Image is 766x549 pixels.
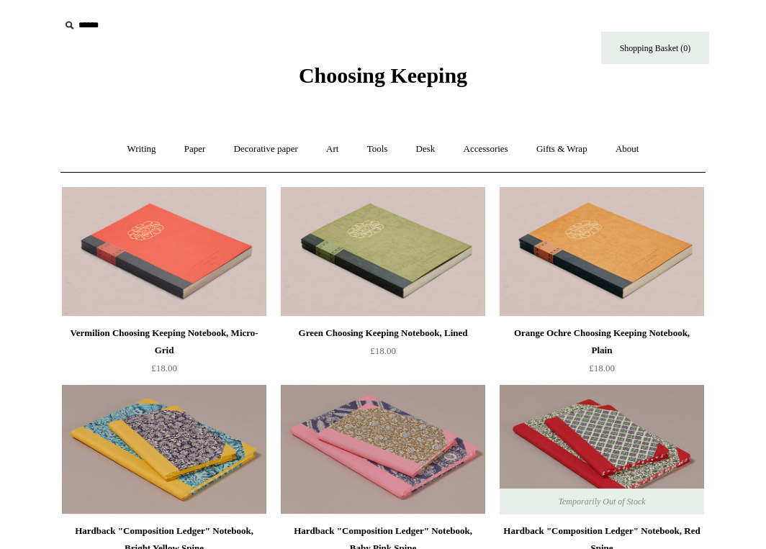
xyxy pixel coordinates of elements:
img: Hardback "Composition Ledger" Notebook, Bright Yellow Spine [62,385,266,514]
span: £18.00 [589,363,615,373]
a: Green Choosing Keeping Notebook, Lined Green Choosing Keeping Notebook, Lined [281,187,485,317]
span: Choosing Keeping [299,63,467,87]
a: Tools [354,130,401,168]
a: Hardback "Composition Ledger" Notebook, Baby Pink Spine Hardback "Composition Ledger" Notebook, B... [281,385,485,514]
a: Hardback "Composition Ledger" Notebook, Red Spine Hardback "Composition Ledger" Notebook, Red Spi... [500,385,704,514]
a: Gifts & Wrap [523,130,600,168]
a: Choosing Keeping [299,75,467,85]
div: Green Choosing Keeping Notebook, Lined [284,325,482,342]
a: Decorative paper [221,130,311,168]
span: £18.00 [370,345,396,356]
img: Hardback "Composition Ledger" Notebook, Baby Pink Spine [281,385,485,514]
a: Hardback "Composition Ledger" Notebook, Bright Yellow Spine Hardback "Composition Ledger" Noteboo... [62,385,266,514]
div: Vermilion Choosing Keeping Notebook, Micro-Grid [66,325,263,359]
a: Orange Ochre Choosing Keeping Notebook, Plain Orange Ochre Choosing Keeping Notebook, Plain [500,187,704,317]
a: Shopping Basket (0) [601,32,709,64]
a: Paper [171,130,219,168]
img: Green Choosing Keeping Notebook, Lined [281,187,485,317]
a: Desk [403,130,449,168]
img: Orange Ochre Choosing Keeping Notebook, Plain [500,187,704,317]
img: Vermilion Choosing Keeping Notebook, Micro-Grid [62,187,266,317]
a: Orange Ochre Choosing Keeping Notebook, Plain £18.00 [500,325,704,384]
a: Vermilion Choosing Keeping Notebook, Micro-Grid £18.00 [62,325,266,384]
a: About [603,130,652,168]
a: Writing [114,130,169,168]
a: Art [313,130,351,168]
a: Vermilion Choosing Keeping Notebook, Micro-Grid Vermilion Choosing Keeping Notebook, Micro-Grid [62,187,266,317]
img: Hardback "Composition Ledger" Notebook, Red Spine [500,385,704,514]
div: Orange Ochre Choosing Keeping Notebook, Plain [503,325,700,359]
span: £18.00 [151,363,177,373]
a: Accessories [451,130,521,168]
span: Temporarily Out of Stock [544,489,659,514]
a: Green Choosing Keeping Notebook, Lined £18.00 [281,325,485,384]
